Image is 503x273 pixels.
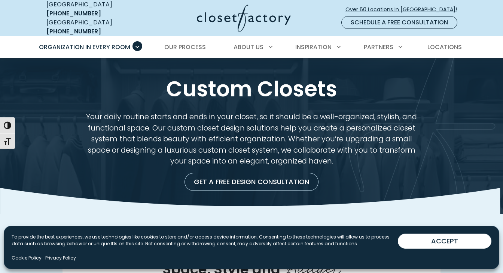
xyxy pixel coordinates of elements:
span: Organization in Every Room [39,43,130,51]
a: Cookie Policy [12,255,42,261]
span: Over 60 Locations in [GEOGRAPHIC_DATA]! [345,6,463,13]
a: Schedule a Free Consultation [341,16,457,29]
div: [GEOGRAPHIC_DATA] [46,18,138,36]
a: Over 60 Locations in [GEOGRAPHIC_DATA]! [345,3,463,16]
a: [PHONE_NUMBER] [46,9,101,18]
h1: Custom Closets [45,76,458,102]
a: [PHONE_NUMBER] [46,27,101,36]
p: To provide the best experiences, we use technologies like cookies to store and/or access device i... [12,234,398,247]
span: Partners [364,43,393,51]
span: Locations [427,43,462,51]
a: Get a Free Design Consultation [185,173,318,191]
p: Your daily routine starts and ends in your closet, so it should be a well-organized, stylish, and... [80,111,423,166]
a: Privacy Policy [45,255,76,261]
span: About Us [234,43,263,51]
img: Closet Factory Logo [197,4,291,32]
button: ACCEPT [398,234,491,249]
span: Our Process [164,43,206,51]
span: Inspiration [295,43,332,51]
nav: Primary Menu [34,37,469,58]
